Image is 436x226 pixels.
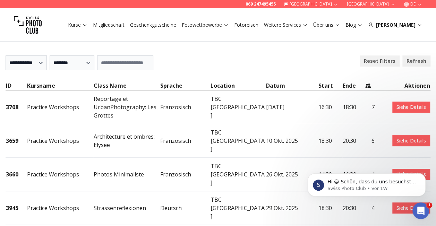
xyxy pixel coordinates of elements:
[93,90,160,124] td: Reportage et UrbanPhotography: Les Grottes
[27,81,93,90] th: Kursname
[266,124,318,158] td: 10 Okt. 2025
[266,191,318,225] td: 29 Okt. 2025
[318,90,342,124] td: 16:30
[402,55,430,67] button: Refresh
[160,191,211,225] td: Deutsch
[342,90,365,124] td: 18:30
[179,20,231,30] button: Fotowettbewerbe
[68,21,87,28] a: Kurse
[93,81,160,90] th: Class Name
[130,21,176,28] a: Geschenkgutscheine
[127,20,179,30] button: Geschenkgutscheine
[160,124,211,158] td: Französisch
[264,21,308,28] a: Weitere Services
[65,20,90,30] button: Kurse
[266,81,318,90] th: Datum
[14,11,42,39] img: Swiss photo club
[313,21,340,28] a: Über uns
[318,124,342,158] td: 18:30
[27,90,93,124] td: Practice Workshops
[407,58,426,64] b: Refresh
[342,158,365,191] td: 16:30
[6,158,27,191] td: 3660
[27,124,93,158] td: Practice Workshops
[360,55,400,67] button: Reset Filters
[427,202,432,208] span: 1
[231,20,261,30] button: Fotoreisen
[318,158,342,191] td: 14:30
[365,158,375,191] td: 4
[210,81,266,90] th: Location
[343,20,365,30] button: Blog
[364,58,395,64] b: Reset Filters
[93,191,160,225] td: Strassenreflexionen
[6,81,27,90] th: ID
[6,124,27,158] td: 3659
[318,191,342,225] td: 18:30
[93,124,160,158] td: Architecture et ombres: Elysee
[318,81,342,90] th: Start
[90,20,127,30] button: Mitgliedschaft
[412,202,429,219] iframe: Intercom live chat
[261,20,310,30] button: Weitere Services
[392,135,430,146] a: Siehe Details
[266,158,318,191] td: 26 Okt. 2025
[345,21,362,28] a: Blog
[210,124,266,158] td: TBC [GEOGRAPHIC_DATA]
[182,21,229,28] a: Fotowettbewerbe
[342,124,365,158] td: 20:30
[342,191,365,225] td: 20:30
[210,191,266,225] td: TBC [GEOGRAPHIC_DATA]
[93,21,125,28] a: Mitgliedschaft
[365,124,375,158] td: 6
[6,90,27,124] td: 3708
[160,81,211,90] th: Sprache
[375,81,430,90] th: Aktionen
[234,21,258,28] a: Fotoreisen
[27,158,93,191] td: Practice Workshops
[392,202,430,214] a: Siehe Details
[310,20,343,30] button: Über uns
[6,32,430,44] h1: Meine Kurse
[266,90,318,124] td: [DATE]
[365,90,375,124] td: 7
[6,191,27,225] td: 3945
[368,21,422,28] div: [PERSON_NAME]
[246,1,276,7] a: 069 247495455
[297,159,436,207] iframe: Intercom notifications Nachricht
[365,191,375,225] td: 4
[27,191,93,225] td: Practice Workshops
[210,158,266,191] td: TBC [GEOGRAPHIC_DATA]
[392,102,430,113] a: Siehe Details
[93,158,160,191] td: Photos Minimaliste
[160,158,211,191] td: Französisch
[160,90,211,124] td: Französisch
[210,90,266,124] td: TBC [GEOGRAPHIC_DATA]
[342,81,365,90] th: Ende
